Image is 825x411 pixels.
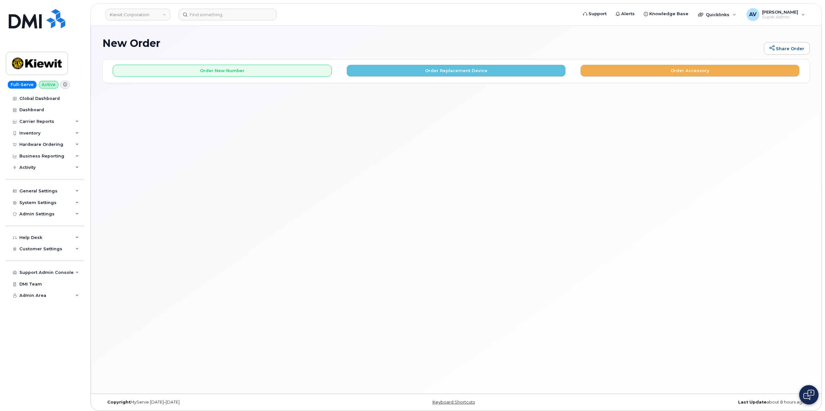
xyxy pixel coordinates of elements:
img: Open chat [803,390,814,400]
h1: New Order [102,38,761,49]
div: MyServe [DATE]–[DATE] [102,400,338,405]
div: about 8 hours ago [574,400,810,405]
button: Order Replacement Device [347,65,566,77]
button: Order New Number [113,65,332,77]
a: Keyboard Shortcuts [433,400,475,405]
strong: Last Update [738,400,767,405]
button: Order Accessory [580,65,799,77]
a: Share Order [764,42,810,55]
strong: Copyright [107,400,131,405]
